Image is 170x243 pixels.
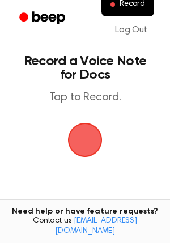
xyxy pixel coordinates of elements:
[55,217,137,235] a: [EMAIL_ADDRESS][DOMAIN_NAME]
[68,123,102,157] button: Beep Logo
[20,91,150,105] p: Tap to Record.
[20,54,150,82] h1: Record a Voice Note for Docs
[7,216,163,236] span: Contact us
[11,7,75,29] a: Beep
[104,16,159,44] a: Log Out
